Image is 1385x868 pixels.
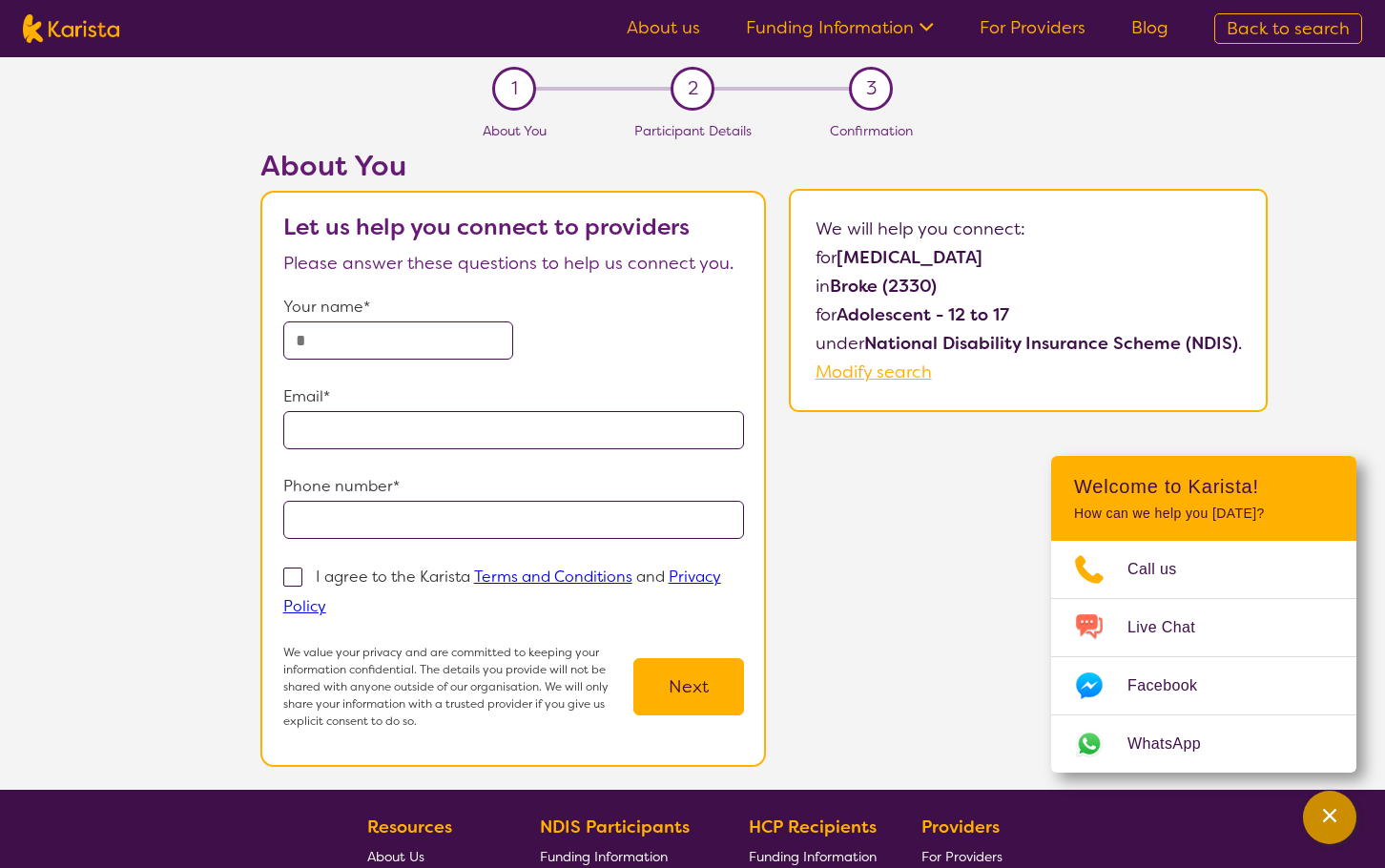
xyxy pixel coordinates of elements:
[746,16,934,39] a: Funding Information
[283,567,721,616] p: I agree to the Karista and
[1303,791,1356,844] button: Channel Menu
[1127,613,1218,642] span: Live Chat
[483,122,547,139] span: About You
[1227,17,1350,40] span: Back to search
[830,122,913,139] span: Confirmation
[367,816,452,838] b: Resources
[837,303,1009,326] b: Adolescent - 12 to 17
[816,300,1242,329] p: for
[283,249,745,278] p: Please answer these questions to help us connect you.
[1127,555,1200,584] span: Call us
[367,848,424,865] span: About Us
[866,74,877,103] span: 3
[283,212,690,242] b: Let us help you connect to providers
[816,361,932,383] a: Modify search
[283,472,745,501] p: Phone number*
[1127,730,1224,758] span: WhatsApp
[688,74,698,103] span: 2
[1051,541,1356,773] ul: Choose channel
[921,816,1000,838] b: Providers
[816,215,1242,243] p: We will help you connect:
[511,74,518,103] span: 1
[283,644,634,730] p: We value your privacy and are committed to keeping your information confidential. The details you...
[627,16,700,39] a: About us
[540,816,690,838] b: NDIS Participants
[816,329,1242,358] p: under .
[634,122,752,139] span: Participant Details
[749,816,877,838] b: HCP Recipients
[23,14,119,43] img: Karista logo
[1214,13,1362,44] a: Back to search
[283,293,745,321] p: Your name*
[1051,715,1356,773] a: Web link opens in a new tab.
[837,246,982,269] b: [MEDICAL_DATA]
[260,149,766,183] h2: About You
[1131,16,1168,39] a: Blog
[816,272,1242,300] p: in
[1074,475,1333,498] h2: Welcome to Karista!
[283,567,721,616] a: Privacy Policy
[980,16,1085,39] a: For Providers
[816,243,1242,272] p: for
[830,275,937,298] b: Broke (2330)
[1127,672,1220,700] span: Facebook
[540,848,668,865] span: Funding Information
[749,848,877,865] span: Funding Information
[1074,506,1333,522] p: How can we help you [DATE]?
[633,658,744,715] button: Next
[864,332,1238,355] b: National Disability Insurance Scheme (NDIS)
[474,567,632,587] a: Terms and Conditions
[1051,456,1356,773] div: Channel Menu
[283,382,745,411] p: Email*
[921,848,1003,865] span: For Providers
